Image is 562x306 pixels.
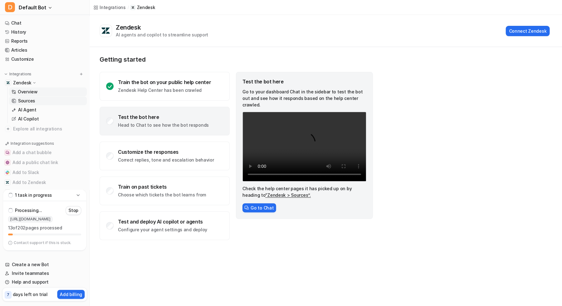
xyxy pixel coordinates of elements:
[15,192,52,198] p: 1 task in progress
[18,107,36,113] p: AI Agent
[79,72,83,76] img: menu_add.svg
[2,269,87,278] a: Invite teammates
[118,227,207,233] p: Configure your agent settings and deploy
[100,4,126,11] div: Integrations
[118,149,214,155] div: Customize the responses
[244,205,249,210] img: ChatIcon
[116,31,208,38] div: AI agents and copilot to streamline support
[2,37,87,45] a: Reports
[118,87,211,93] p: Zendesk Help Center has been crawled
[242,78,366,85] div: Test the bot here
[506,26,550,36] button: Connect Zendesk
[2,158,87,167] button: Add a public chat linkAdd a public chat link
[15,207,42,214] p: Processing...
[18,116,39,122] p: AI Copilot
[118,114,209,120] div: Test the bot here
[13,80,31,86] p: Zendesk
[2,278,87,286] a: Help and support
[13,291,48,298] p: days left on trial
[137,4,155,11] p: Zendesk
[265,192,311,198] a: “Zendesk > Sources”.
[2,125,87,133] a: Explore all integrations
[9,97,87,105] a: Sources
[118,219,207,225] div: Test and deploy AI copilot or agents
[9,106,87,114] a: AI Agent
[60,291,82,298] p: Add billing
[4,72,8,76] img: expand menu
[118,192,206,198] p: Choose which tickets the bot learns from
[242,185,366,198] p: Check the help center pages it has picked up on by heading to
[130,4,155,11] a: Zendesk
[5,2,15,12] span: D
[2,19,87,27] a: Chat
[6,81,10,85] img: Zendesk
[8,225,81,231] p: 13 of 202 pages processed
[2,187,87,197] button: View all integrationsView all integrations
[66,206,81,215] button: Stop
[6,161,9,164] img: Add a public chat link
[93,4,126,11] a: Integrations
[100,56,373,63] p: Getting started
[14,240,71,245] p: Contact support if this is stuck.
[2,28,87,36] a: History
[2,260,87,269] a: Create a new Bot
[9,115,87,123] a: AI Copilot
[11,141,54,146] p: Integration suggestions
[118,79,211,85] div: Train the bot on your public help center
[8,216,53,222] span: [URL][DOMAIN_NAME]
[118,122,209,128] p: Head to Chat to see how the bot responds
[116,24,143,31] div: Zendesk
[19,3,46,12] span: Default Bot
[18,98,35,104] p: Sources
[6,151,9,154] img: Add a chat bubble
[2,46,87,54] a: Articles
[242,112,366,181] video: Your browser does not support the video tag.
[118,157,214,163] p: Correct replies, tone and escalation behavior
[128,5,129,10] span: /
[2,177,87,187] button: Add to ZendeskAdd to Zendesk
[57,290,85,299] button: Add billing
[9,72,31,77] p: Integrations
[2,71,33,77] button: Integrations
[101,27,110,35] img: Zendesk logo
[18,89,38,95] p: Overview
[68,207,78,214] p: Stop
[6,171,9,174] img: Add to Slack
[5,126,11,132] img: explore all integrations
[242,203,276,212] button: Go to Chat
[9,87,87,96] a: Overview
[2,167,87,177] button: Add to SlackAdd to Slack
[7,292,9,298] p: 7
[242,88,366,108] p: Go to your dashboard Chat in the sidebar to test the bot out and see how it responds based on the...
[2,55,87,64] a: Customize
[13,124,84,134] span: Explore all integrations
[118,184,206,190] div: Train on past tickets
[6,181,9,184] img: Add to Zendesk
[2,148,87,158] button: Add a chat bubbleAdd a chat bubble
